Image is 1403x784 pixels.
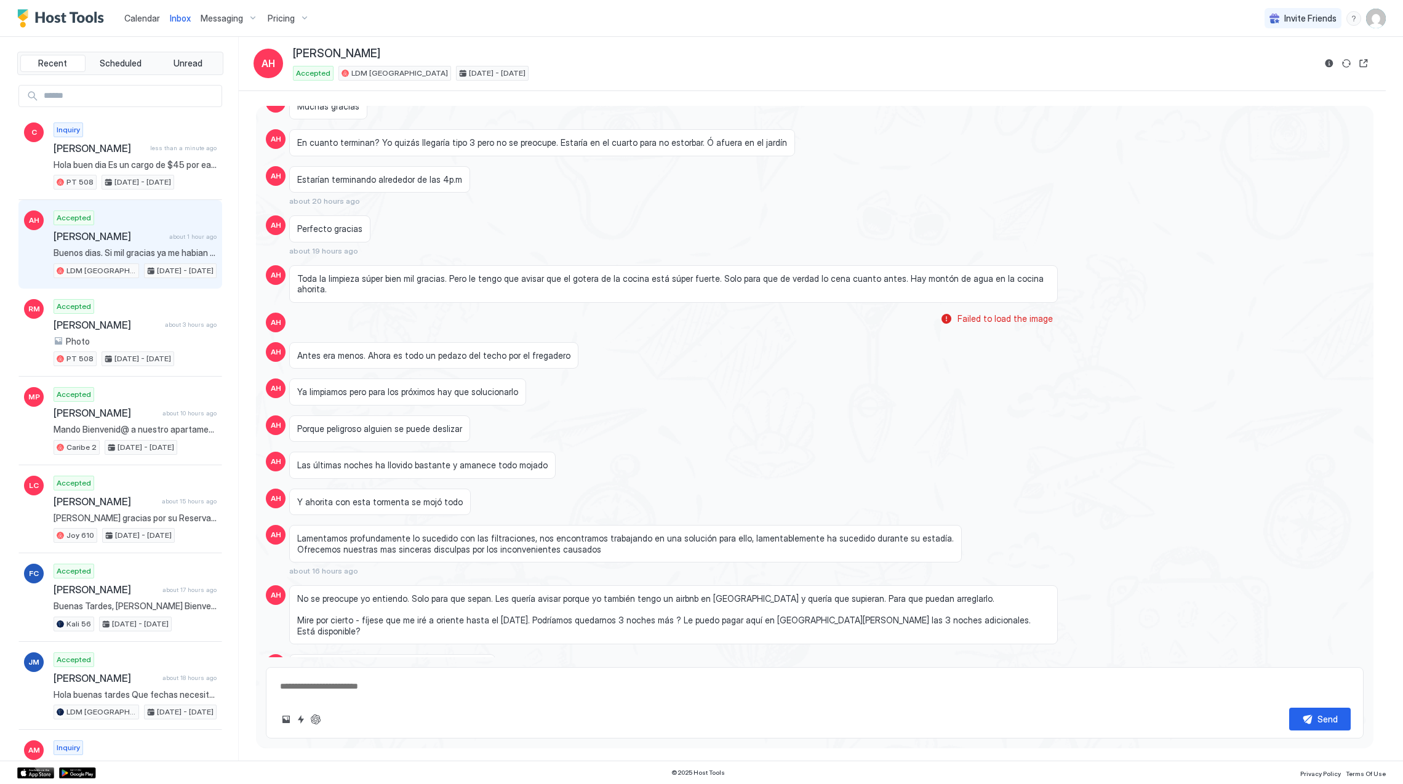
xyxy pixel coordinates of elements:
[271,493,281,504] span: AH
[57,212,91,223] span: Accepted
[31,127,37,138] span: C
[165,321,217,329] span: about 3 hours ago
[54,247,217,258] span: Buenos dias. Si mil gracias ya me habian brindado el dia del 30-31 de cortesia y lo aprecio muchi...
[17,9,110,28] a: Host Tools Logo
[59,767,96,778] a: Google Play Store
[66,177,94,188] span: PT 508
[271,134,281,145] span: AH
[66,265,136,276] span: LDM [GEOGRAPHIC_DATA]
[162,586,217,594] span: about 17 hours ago
[100,58,142,69] span: Scheduled
[150,144,217,152] span: less than a minute ago
[297,101,359,112] span: Muchas gracias
[1356,56,1371,71] button: Open reservation
[308,712,323,727] button: ChatGPT Auto Reply
[88,55,153,72] button: Scheduled
[1339,56,1354,71] button: Sync reservation
[54,319,160,331] span: [PERSON_NAME]
[54,689,217,700] span: Hola buenas tardes Que fechas necesitas modificar para verificar la disponibilidad
[17,767,54,778] div: App Store
[671,769,725,777] span: © 2025 Host Tools
[297,350,570,361] span: Antes era menos. Ahora es todo un pedazo del techo por el fregadero
[57,654,91,665] span: Accepted
[57,124,80,135] span: Inquiry
[289,566,358,575] span: about 16 hours ago
[293,47,380,61] span: [PERSON_NAME]
[469,68,526,79] span: [DATE] - [DATE]
[54,583,158,596] span: [PERSON_NAME]
[28,657,39,668] span: JM
[1346,11,1361,26] div: menu
[28,391,40,402] span: MP
[20,55,86,72] button: Recent
[29,480,39,491] span: LC
[271,346,281,358] span: AH
[54,495,157,508] span: [PERSON_NAME]
[351,68,448,79] span: LDM [GEOGRAPHIC_DATA]
[66,442,97,453] span: Caribe 2
[57,742,80,753] span: Inquiry
[1300,766,1341,779] a: Privacy Policy
[54,760,158,772] span: [PERSON_NAME]
[162,674,217,682] span: about 18 hours ago
[297,137,787,148] span: En cuanto terminan? Yo quizás llegaría tipo 3 pero no se preocupe. Estaría en el cuarto para no e...
[297,593,1050,636] span: No se preocupe yo entiendo. Solo para que sepan. Les quería avisar porque yo también tengo un air...
[1317,713,1338,726] div: Send
[162,409,217,417] span: about 10 hours ago
[271,420,281,431] span: AH
[162,497,217,505] span: about 15 hours ago
[54,142,145,154] span: [PERSON_NAME]
[66,618,91,630] span: Kali 56
[271,456,281,467] span: AH
[124,13,160,23] span: Calendar
[17,52,223,75] div: tab-group
[38,58,67,69] span: Recent
[114,177,171,188] span: [DATE] - [DATE]
[157,706,214,718] span: [DATE] - [DATE]
[66,530,94,541] span: Joy 610
[262,56,275,71] span: AH
[279,712,294,727] button: Upload image
[54,230,164,242] span: [PERSON_NAME]
[29,568,39,579] span: FC
[28,303,40,314] span: RM
[201,13,243,24] span: Messaging
[1346,770,1386,777] span: Terms Of Use
[289,246,358,255] span: about 19 hours ago
[57,566,91,577] span: Accepted
[54,424,217,435] span: Mando Bienvenid@ a nuestro apartamento Caribe 2 Necesitamos que llenes el siguiente formulario pa...
[57,478,91,489] span: Accepted
[115,530,172,541] span: [DATE] - [DATE]
[271,317,281,328] span: AH
[54,159,217,170] span: Hola buen dia Es un cargo de $45 por early check in + $45 por late check out. Será un gusto recib...
[157,265,214,276] span: [DATE] - [DATE]
[1289,708,1351,730] button: Send
[296,68,330,79] span: Accepted
[271,270,281,281] span: AH
[297,423,462,434] span: Porque peligroso alguien se puede deslizar
[66,706,136,718] span: LDM [GEOGRAPHIC_DATA]
[1322,56,1337,71] button: Reservation information
[1366,9,1386,28] div: User profile
[57,301,91,312] span: Accepted
[54,407,158,419] span: [PERSON_NAME]
[268,13,295,24] span: Pricing
[155,55,220,72] button: Unread
[297,386,518,398] span: Ya limpiamos pero para los próximos hay que solucionarlo
[114,353,171,364] span: [DATE] - [DATE]
[297,273,1050,295] span: Toda la limpieza súper bien mil gracias. Pero le tengo que avisar que el gotera de la cocina está...
[1346,766,1386,779] a: Terms Of Use
[271,170,281,182] span: AH
[112,618,169,630] span: [DATE] - [DATE]
[170,12,191,25] a: Inbox
[271,220,281,231] span: AH
[957,313,1053,324] span: Failed to load the image
[29,215,39,226] span: AH
[170,13,191,23] span: Inbox
[1284,13,1337,24] span: Invite Friends
[54,672,158,684] span: [PERSON_NAME]
[174,58,202,69] span: Unread
[54,513,217,524] span: [PERSON_NAME] gracias por su Reservacion desde [DATE] hasta [DATE], de 4 noches para 1 huéspedes....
